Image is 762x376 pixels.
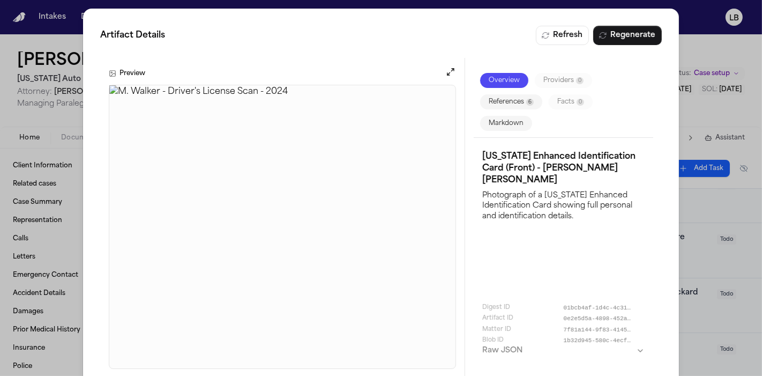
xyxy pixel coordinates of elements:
button: Facts0 [549,94,593,109]
button: References6 [480,94,542,109]
span: Artifact Details [100,29,165,42]
button: 1b32d945-580c-4ecf-961c-209d12c09f96 [564,336,645,345]
button: 01bcb4af-1d4c-4c31-9b1c-2d3c5622aeb0 [564,304,645,313]
span: 1b32d945-580c-4ecf-961c-209d12c09f96 [564,336,634,345]
h3: [US_STATE] Enhanced Identification Card (Front) - [PERSON_NAME] [PERSON_NAME] [482,151,645,186]
h3: Raw JSON [482,345,522,356]
p: Photograph of a [US_STATE] Enhanced Identification Card showing full personal and identification ... [482,188,645,222]
span: 7f81a144-9f83-4145-b1e0-db29ff6a854c [564,326,634,335]
span: 0 [577,99,584,106]
span: Artifact ID [482,314,513,323]
button: 0e2e5d5a-4898-452a-b63a-4bebbb3a1109 [564,314,645,323]
button: Raw JSON [482,345,645,356]
img: M. Walker - Driver's License Scan - 2024 [109,85,455,368]
button: Overview [480,73,528,88]
button: Refresh Digest [536,26,589,45]
button: Open preview [445,67,456,80]
span: 6 [526,99,534,106]
span: 0 [576,77,584,84]
span: Digest ID [482,304,510,313]
span: 01bcb4af-1d4c-4c31-9b1c-2d3c5622aeb0 [564,304,634,313]
button: Markdown [480,116,532,131]
h3: Preview [119,69,145,78]
button: Open preview [445,67,456,77]
span: Blob ID [482,336,504,345]
span: 0e2e5d5a-4898-452a-b63a-4bebbb3a1109 [564,314,634,323]
button: 7f81a144-9f83-4145-b1e0-db29ff6a854c [564,326,645,335]
button: Providers0 [535,73,592,88]
button: Regenerate Digest [593,26,662,45]
span: Matter ID [482,326,511,335]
